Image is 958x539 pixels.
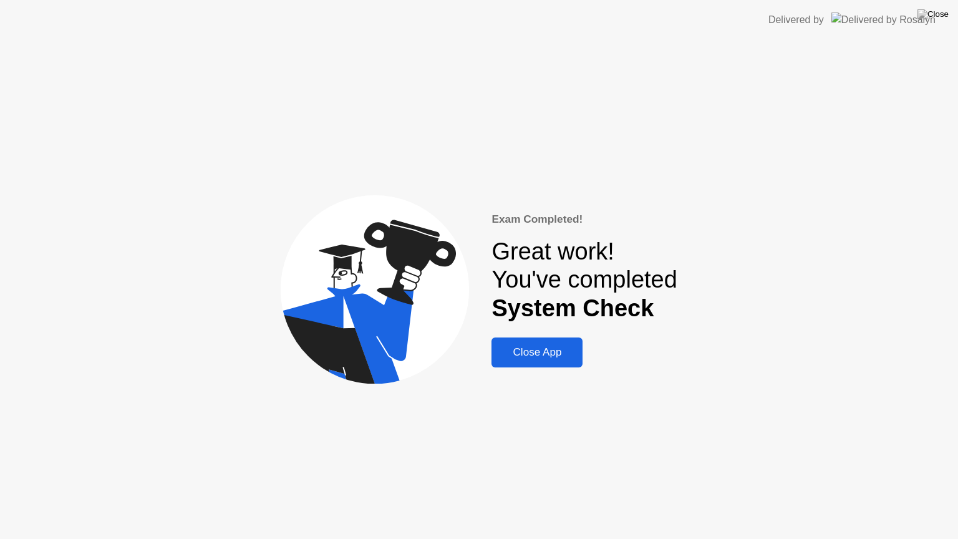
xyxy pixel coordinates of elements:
[768,12,824,27] div: Delivered by
[491,337,583,367] button: Close App
[495,346,579,359] div: Close App
[491,211,677,228] div: Exam Completed!
[491,238,677,323] div: Great work! You've completed
[831,12,936,27] img: Delivered by Rosalyn
[917,9,949,19] img: Close
[491,295,654,321] b: System Check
